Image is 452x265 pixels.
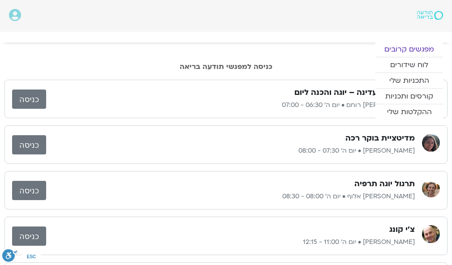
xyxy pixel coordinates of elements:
a: מפגשים קרובים [375,42,443,57]
a: כניסה [12,135,46,154]
h3: תרגול יוגה תרפיה [354,179,415,189]
a: כניסה [12,181,46,200]
h3: מדיטציית בוקר רכה [345,133,415,144]
p: [PERSON_NAME] • יום ה׳ 11:00 - 12:15 [46,237,415,248]
a: כניסה [12,227,46,246]
p: [PERSON_NAME] • יום ה׳ 07:30 - 08:00 [46,145,415,156]
img: קרן גל [422,134,440,152]
img: אריאל מירוז [422,225,440,243]
p: [PERSON_NAME] רוחם • יום ה׳ 06:30 - 07:00 [46,100,415,111]
h3: התעוררות עדינה – יוגה והכנה ליום [294,87,415,98]
h3: צ'י קונג [389,224,415,235]
a: לוח שידורים [375,57,443,73]
p: [PERSON_NAME] אלוף • יום ה׳ 08:00 - 08:30 [46,191,415,202]
a: כניסה [12,90,46,109]
a: ההקלטות שלי [375,104,443,120]
img: קרן בן אור אלוף [422,180,440,197]
a: התכניות שלי [375,73,443,88]
a: קורסים ותכניות [375,89,443,104]
h2: כניסה למפגשי תודעה בריאה [4,63,448,71]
